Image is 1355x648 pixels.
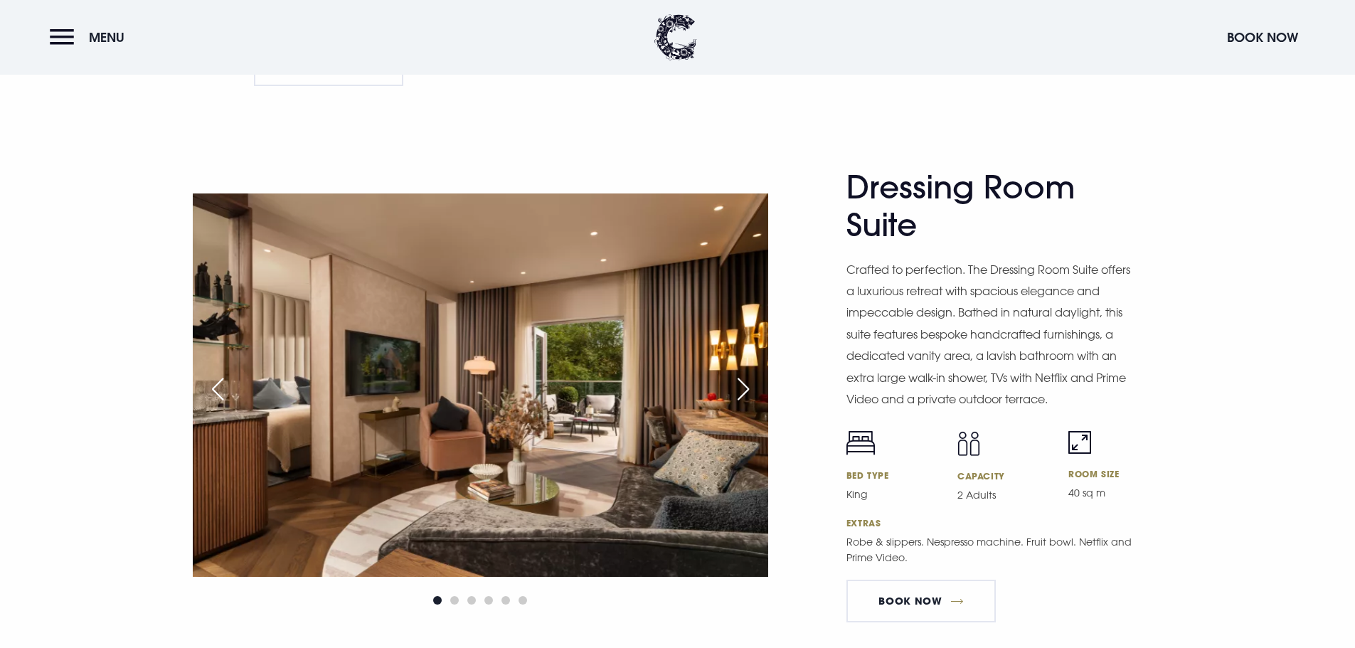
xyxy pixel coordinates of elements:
h6: Bed Type [846,469,940,481]
p: King [846,487,940,502]
h2: Dressing Room Suite [846,169,1124,244]
span: Go to slide 5 [501,596,510,605]
button: Book Now [1220,22,1305,53]
p: Crafted to perfection. The Dressing Room Suite offers a luxurious retreat with spacious elegance ... [846,259,1138,410]
span: Go to slide 2 [450,596,459,605]
h6: Room Size [1068,468,1162,479]
p: Robe & slippers. Nespresso machine. Fruit bowl. Netflix and Prime Video. [846,534,1138,565]
span: Menu [89,29,124,46]
a: BOOK NOW [846,580,996,622]
button: Menu [50,22,132,53]
span: Go to slide 3 [467,596,476,605]
img: Bed icon [846,431,875,455]
img: Room size icon [1068,431,1091,454]
img: Hotel in Bangor Northern Ireland [193,193,768,577]
p: 2 Adults [957,487,1051,503]
h6: Extras [846,517,1163,529]
p: 40 sq m [1068,485,1162,501]
h6: Capacity [957,470,1051,482]
span: Go to slide 4 [484,596,493,605]
div: Previous slide [200,373,235,405]
img: Clandeboye Lodge [654,14,697,60]
span: Go to slide 1 [433,596,442,605]
span: Go to slide 6 [519,596,527,605]
img: Capacity icon [957,431,980,456]
div: Next slide [726,373,761,405]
